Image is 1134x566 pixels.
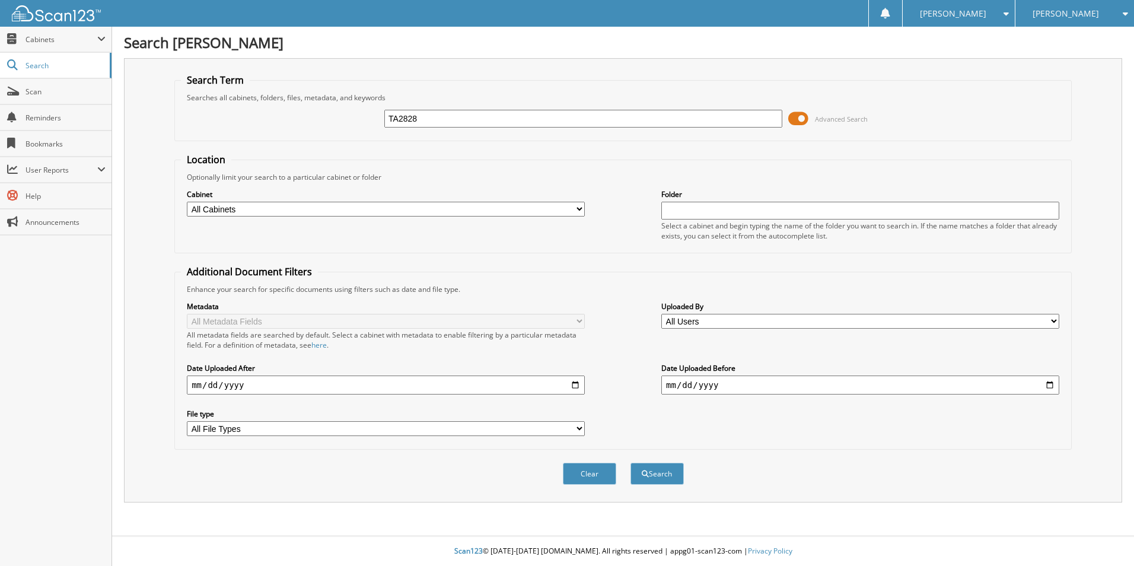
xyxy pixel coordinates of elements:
[661,301,1059,311] label: Uploaded By
[661,221,1059,241] div: Select a cabinet and begin typing the name of the folder you want to search in. If the name match...
[187,363,585,373] label: Date Uploaded After
[187,376,585,395] input: start
[112,537,1134,566] div: © [DATE]-[DATE] [DOMAIN_NAME]. All rights reserved | appg01-scan123-com |
[26,217,106,227] span: Announcements
[1033,10,1099,17] span: [PERSON_NAME]
[124,33,1122,52] h1: Search [PERSON_NAME]
[26,61,104,71] span: Search
[26,34,97,44] span: Cabinets
[187,301,585,311] label: Metadata
[181,93,1065,103] div: Searches all cabinets, folders, files, metadata, and keywords
[661,376,1059,395] input: end
[26,139,106,149] span: Bookmarks
[1075,509,1134,566] iframe: Chat Widget
[181,284,1065,294] div: Enhance your search for specific documents using filters such as date and file type.
[26,87,106,97] span: Scan
[748,546,792,556] a: Privacy Policy
[181,265,318,278] legend: Additional Document Filters
[661,363,1059,373] label: Date Uploaded Before
[181,153,231,166] legend: Location
[815,115,868,123] span: Advanced Search
[454,546,483,556] span: Scan123
[181,74,250,87] legend: Search Term
[311,340,327,350] a: here
[26,113,106,123] span: Reminders
[26,191,106,201] span: Help
[630,463,684,485] button: Search
[181,172,1065,182] div: Optionally limit your search to a particular cabinet or folder
[563,463,616,485] button: Clear
[661,189,1059,199] label: Folder
[187,189,585,199] label: Cabinet
[26,165,97,175] span: User Reports
[187,330,585,350] div: All metadata fields are searched by default. Select a cabinet with metadata to enable filtering b...
[920,10,986,17] span: [PERSON_NAME]
[187,409,585,419] label: File type
[12,5,101,21] img: scan123-logo-white.svg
